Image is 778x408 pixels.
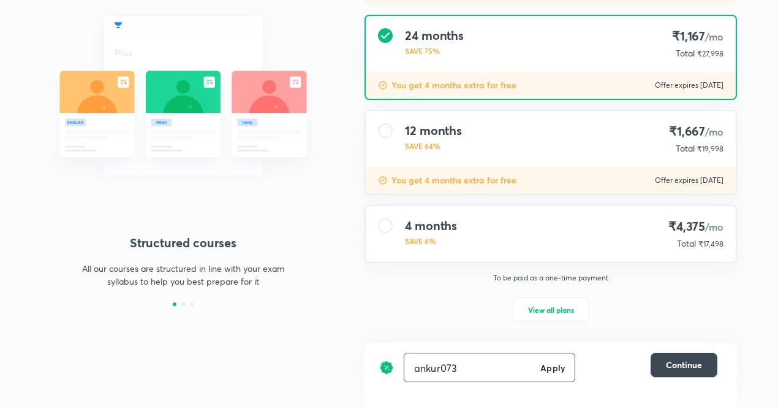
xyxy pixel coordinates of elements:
[668,218,723,235] h4: ₹4,375
[378,175,388,185] img: discount
[77,262,290,288] p: All our courses are structured in line with your exam syllabus to help you best prepare for it
[405,140,462,152] p: SAVE 64%
[405,236,457,247] p: SAVE 6%
[379,353,394,382] img: discount
[669,123,723,140] h4: ₹1,667
[676,142,695,155] p: Total
[651,353,717,377] button: Continue
[391,79,516,91] p: You get 4 months extra for free
[697,49,723,58] span: ₹27,998
[676,47,695,60] p: Total
[405,218,457,233] h4: 4 months
[705,220,723,233] span: /mo
[698,239,723,248] span: ₹17,498
[513,298,589,322] button: View all plans
[528,304,574,316] span: View all plans
[697,144,723,153] span: ₹19,998
[540,361,565,374] h6: Apply
[671,28,723,45] h4: ₹1,167
[391,174,516,187] p: You get 4 months extra for free
[705,30,723,43] span: /mo
[405,28,464,43] h4: 24 months
[655,175,723,185] p: Offer expires [DATE]
[666,359,702,371] span: Continue
[705,125,723,138] span: /mo
[355,273,747,283] p: To be paid as a one-time payment
[677,237,696,250] p: Total
[405,123,462,138] h4: 12 months
[405,45,464,56] p: SAVE 75%
[378,80,388,90] img: discount
[41,234,325,252] h4: Structured courses
[655,80,723,90] p: Offer expires [DATE]
[404,353,535,382] input: Have a referral code?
